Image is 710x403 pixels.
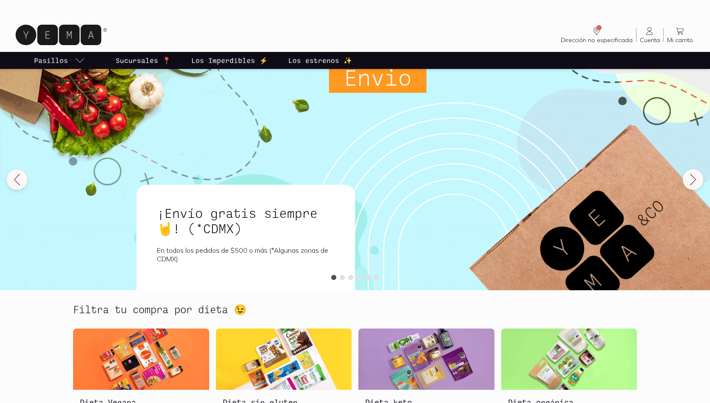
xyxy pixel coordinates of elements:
span: Cuenta [640,36,660,44]
h2: Filtra tu compra por dieta 😉 [73,304,247,315]
p: Sucursales 📍 [116,55,171,66]
a: Sucursales 📍 [114,52,173,69]
a: pasillo-todos-link [32,52,87,69]
a: Los Imperdibles ⚡️ [190,52,270,69]
img: Dieta Vegana [73,329,209,390]
a: Mi carrito [664,26,696,44]
span: Dirección no especificada [561,36,633,44]
span: Mi carrito [667,36,693,44]
p: Los estrenos ✨ [288,55,352,66]
a: Cuenta [636,26,663,44]
p: En todos los pedidos de $500 o más (*Algunas zonas de CDMX) [157,246,335,263]
img: Dieta orgánica [501,329,637,390]
a: Dirección no especificada [557,26,636,44]
p: Pasillos [34,55,68,66]
img: Dieta keto [358,329,494,390]
p: Los Imperdibles ⚡️ [191,55,268,66]
img: Dieta sin gluten [216,329,352,390]
h1: ¡Envío gratis siempre🤘! (*CDMX) [157,205,335,236]
a: Los estrenos ✨ [287,52,354,69]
